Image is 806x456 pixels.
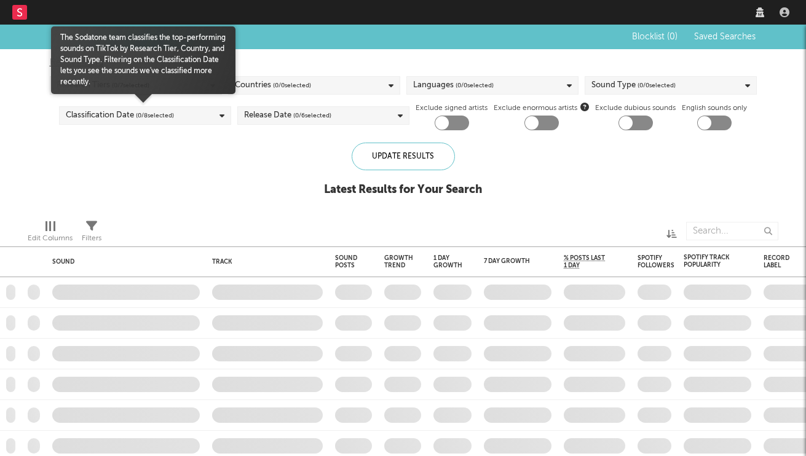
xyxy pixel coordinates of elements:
[591,78,676,93] div: Sound Type
[632,33,678,41] span: Blocklist
[595,101,676,116] label: Exclude dubious sounds
[212,258,317,265] div: Track
[684,254,733,269] div: Spotify Track Popularity
[28,231,73,246] div: Edit Columns
[494,101,589,116] span: Exclude enormous artists
[433,254,462,269] div: 1 Day Growth
[136,108,174,123] span: ( 0 / 8 selected)
[82,231,101,246] div: Filters
[335,254,357,269] div: Sound Posts
[484,257,533,265] div: 7 Day Growth
[273,78,311,93] span: ( 0 / 0 selected)
[564,254,607,269] span: % Posts Last 1 Day
[686,222,778,240] input: Search...
[293,108,331,123] span: ( 0 / 6 selected)
[667,33,678,41] span: ( 0 )
[352,143,455,170] div: Update Results
[52,258,194,265] div: Sound
[235,78,311,93] div: Countries
[638,78,676,93] span: ( 0 / 0 selected)
[384,254,415,269] div: Growth Trend
[413,78,494,93] div: Languages
[324,183,482,197] div: Latest Results for Your Search
[82,216,101,251] div: Filters
[244,108,331,123] div: Release Date
[51,33,235,88] span: The Sodatone team classifies the top-performing sounds on TikTok by Research Tier, Country, and S...
[682,101,747,116] label: English sounds only
[580,101,589,112] button: Exclude enormous artists
[416,101,488,116] label: Exclude signed artists
[456,78,494,93] span: ( 0 / 0 selected)
[690,32,758,42] button: Saved Searches
[638,254,674,269] div: Spotify Followers
[28,216,73,251] div: Edit Columns
[764,254,794,269] div: Record Label
[66,108,174,123] div: Classification Date
[694,33,758,41] span: Saved Searches
[50,55,757,70] div: Reset Filters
